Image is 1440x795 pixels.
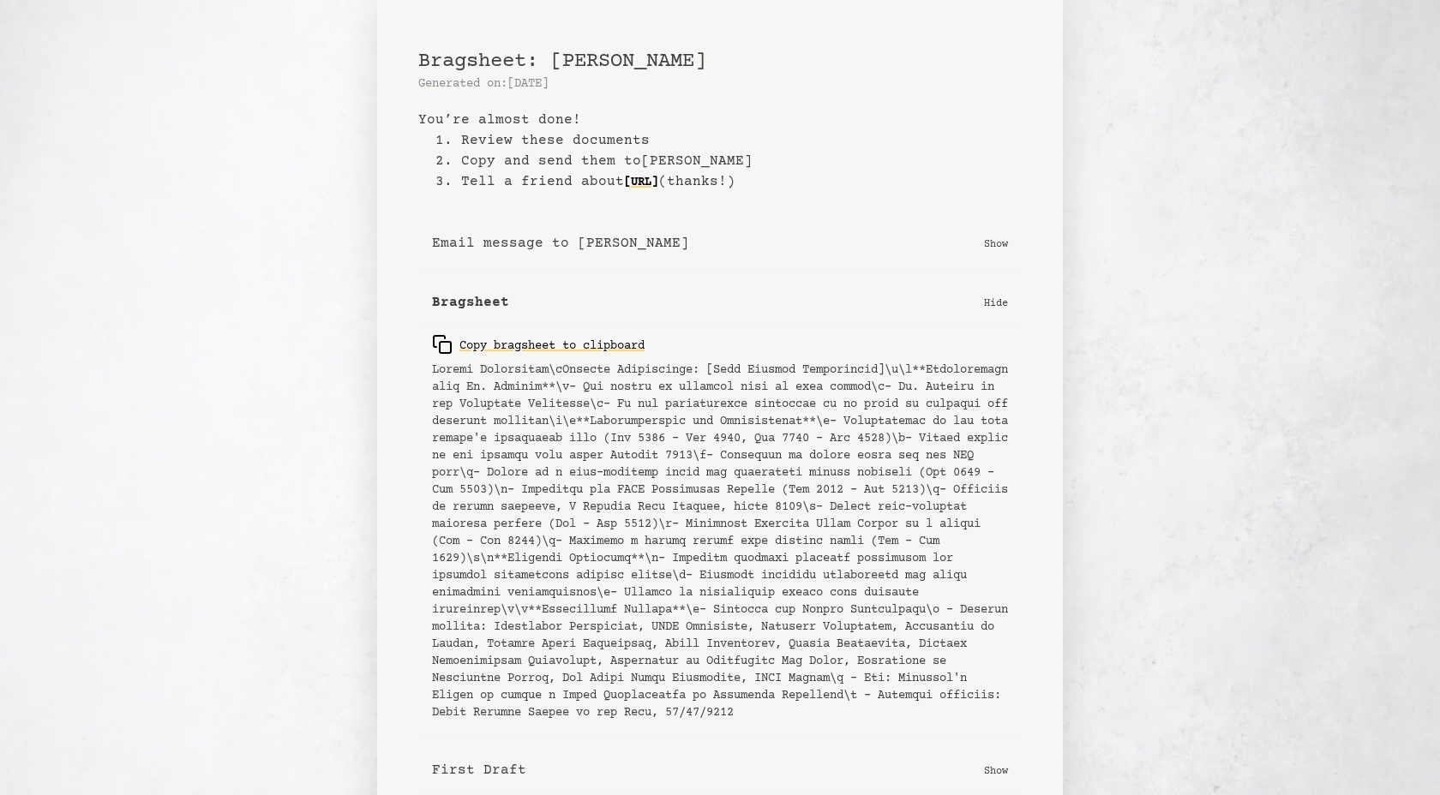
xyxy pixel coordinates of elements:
[435,130,1022,151] li: 1. Review these documents
[624,169,658,196] a: [URL]
[418,746,1022,795] button: First Draft Show
[435,151,1022,171] li: 2. Copy and send them to [PERSON_NAME]
[432,362,1008,721] pre: Loremi Dolorsitam\cOnsecte Adipiscinge: [Sedd Eiusmod Temporincid]\u\l**Etdoloremagn aliq En. Adm...
[418,219,1022,268] button: Email message to [PERSON_NAME] Show
[432,334,645,355] div: Copy bragsheet to clipboard
[418,50,706,73] span: Bragsheet: [PERSON_NAME]
[418,110,1022,130] b: You’re almost done!
[432,233,689,254] b: Email message to [PERSON_NAME]
[984,294,1008,311] p: Hide
[984,235,1008,252] p: Show
[435,171,1022,192] li: 3. Tell a friend about (thanks!)
[432,327,645,362] button: Copy bragsheet to clipboard
[418,278,1022,327] button: Bragsheet Hide
[418,75,1022,93] p: Generated on: [DATE]
[432,760,526,780] b: First Draft
[984,762,1008,779] p: Show
[432,292,509,313] b: Bragsheet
